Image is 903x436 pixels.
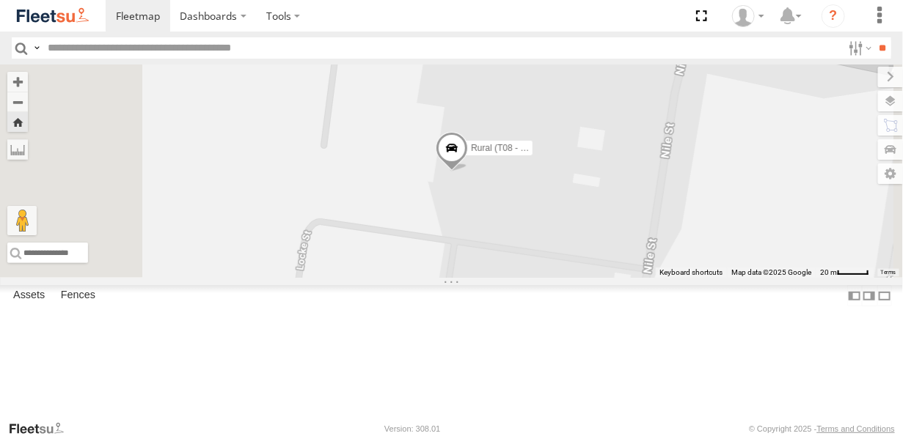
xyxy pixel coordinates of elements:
span: 20 m [820,268,837,276]
div: Version: 308.01 [384,424,440,433]
a: Visit our Website [8,421,76,436]
label: Fences [54,286,103,306]
button: Zoom out [7,92,28,112]
label: Map Settings [878,163,903,184]
i: ? [822,4,845,28]
label: Assets [6,286,52,306]
span: Rural (T08 - [PERSON_NAME]) [471,143,596,153]
label: Search Query [31,37,43,59]
button: Zoom in [7,72,28,92]
div: Adrian Singleton [727,5,769,27]
label: Dock Summary Table to the Left [847,285,862,306]
a: Terms (opens in new tab) [881,270,896,276]
span: Map data ©2025 Google [731,268,811,276]
img: fleetsu-logo-horizontal.svg [15,6,91,26]
button: Drag Pegman onto the map to open Street View [7,206,37,235]
button: Map Scale: 20 m per 40 pixels [816,267,874,278]
label: Search Filter Options [843,37,874,59]
label: Dock Summary Table to the Right [862,285,877,306]
label: Measure [7,139,28,160]
button: Keyboard shortcuts [659,267,723,278]
div: © Copyright 2025 - [749,424,895,433]
a: Terms and Conditions [817,424,895,433]
label: Hide Summary Table [877,285,892,306]
button: Zoom Home [7,112,28,132]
